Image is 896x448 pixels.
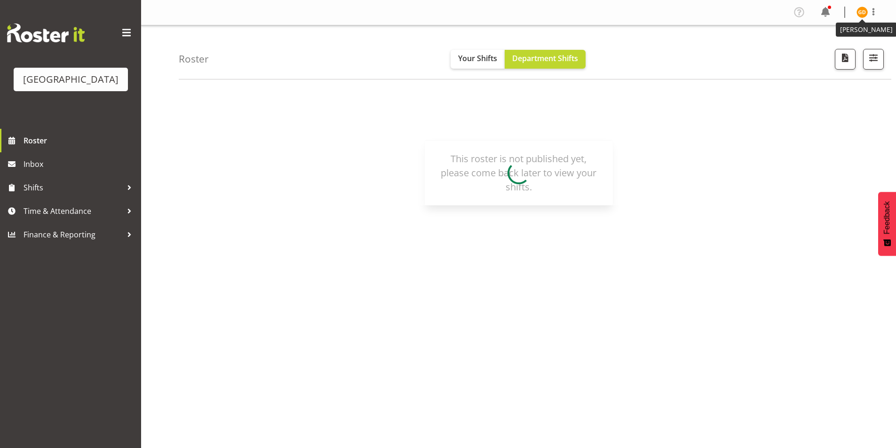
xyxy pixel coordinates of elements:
span: Finance & Reporting [24,228,122,242]
img: Rosterit website logo [7,24,85,42]
button: Filter Shifts [863,49,884,70]
div: [GEOGRAPHIC_DATA] [23,72,119,86]
span: Roster [24,134,136,148]
span: Department Shifts [512,53,578,63]
button: Department Shifts [505,50,586,69]
button: Download a PDF of the roster according to the set date range. [835,49,856,70]
span: Feedback [883,201,891,234]
button: Your Shifts [451,50,505,69]
span: Time & Attendance [24,204,122,218]
h4: Roster [179,54,209,64]
span: Shifts [24,181,122,195]
span: Your Shifts [458,53,497,63]
button: Feedback - Show survey [878,192,896,256]
span: Inbox [24,157,136,171]
img: greer-dawson11572.jpg [856,7,868,18]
